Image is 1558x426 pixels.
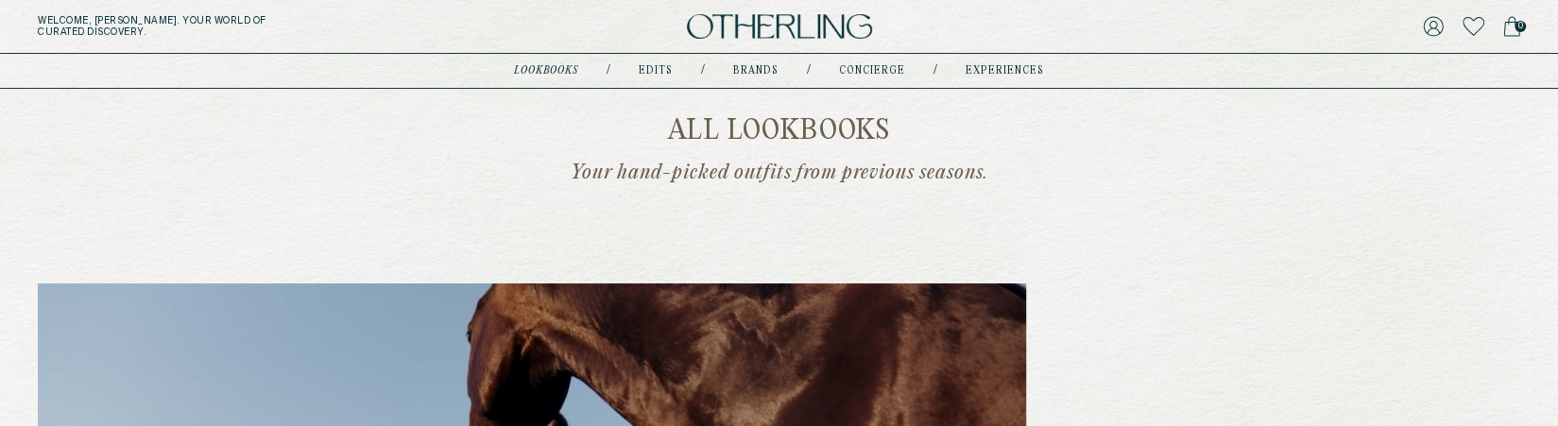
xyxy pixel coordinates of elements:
a: experiences [966,66,1044,76]
a: lookbooks [514,66,578,76]
a: Brands [733,66,779,76]
div: / [701,63,705,78]
a: concierge [839,66,905,76]
a: Edits [639,66,673,76]
div: / [933,63,937,78]
img: logo [687,14,872,40]
a: 0 [1503,13,1520,40]
div: / [807,63,811,78]
div: / [607,63,610,78]
p: Your hand-picked outfits from previous seasons. [529,146,1030,185]
span: 0 [1515,21,1526,32]
h1: All Lookbooks [38,117,1520,146]
h5: Welcome, [PERSON_NAME] . Your world of curated discovery. [38,15,483,38]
